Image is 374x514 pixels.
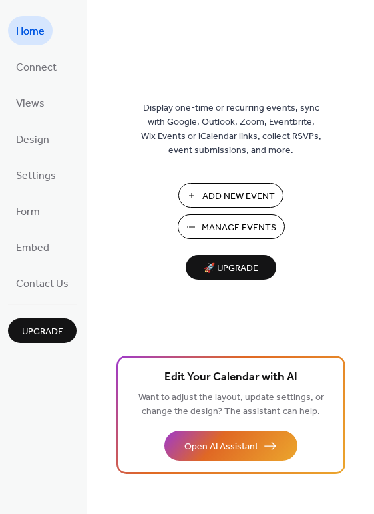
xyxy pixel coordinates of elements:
a: Views [8,88,53,117]
button: Upgrade [8,318,77,343]
a: Home [8,16,53,45]
a: Design [8,124,57,154]
span: Display one-time or recurring events, sync with Google, Outlook, Zoom, Eventbrite, Wix Events or ... [141,101,321,158]
span: Upgrade [22,325,63,339]
span: Connect [16,57,57,79]
span: Want to adjust the layout, update settings, or change the design? The assistant can help. [138,389,324,421]
a: Embed [8,232,57,262]
button: Add New Event [178,183,283,208]
a: Settings [8,160,64,190]
span: Home [16,21,45,43]
span: Settings [16,166,56,187]
span: Manage Events [202,221,276,235]
span: Embed [16,238,49,259]
a: Contact Us [8,268,77,298]
span: Edit Your Calendar with AI [164,368,297,387]
span: Design [16,130,49,151]
span: Contact Us [16,274,69,295]
span: Form [16,202,40,223]
span: Open AI Assistant [184,440,258,454]
button: 🚀 Upgrade [186,255,276,280]
span: Add New Event [202,190,275,204]
button: Open AI Assistant [164,431,297,461]
button: Manage Events [178,214,285,239]
a: Form [8,196,48,226]
a: Connect [8,52,65,81]
span: 🚀 Upgrade [194,260,268,278]
span: Views [16,93,45,115]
